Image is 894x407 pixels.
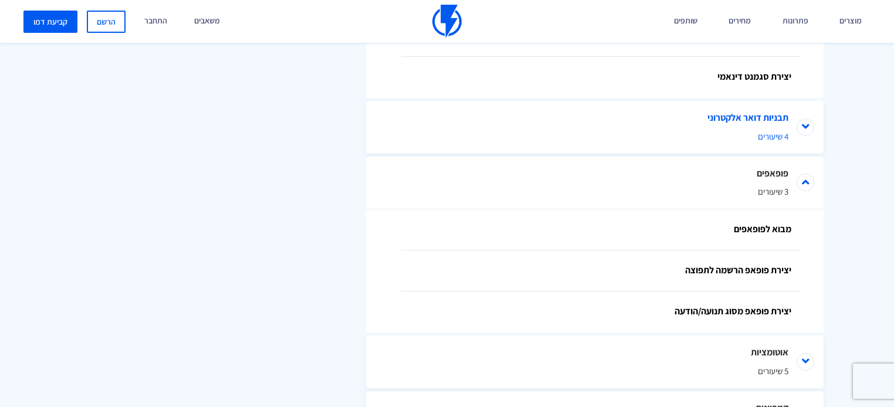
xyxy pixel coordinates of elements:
[366,101,824,154] li: תבניות דואר אלקטרוני
[366,335,824,388] li: אוטומציות
[401,130,788,143] span: 4 שיעורים
[401,291,800,333] a: יצירת פופאפ מסוג תנועה/הודעה
[401,185,788,198] span: 3 שיעורים
[401,250,800,291] a: יצירת פופאפ הרשמה לתפוצה
[23,11,77,33] a: קביעת דמו
[401,365,788,377] span: 5 שיעורים
[401,209,800,250] a: מבוא לפופאפים
[87,11,126,33] a: הרשם
[401,57,800,98] a: יצירת סגמנט דינאמי
[366,157,824,209] li: פופאפים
